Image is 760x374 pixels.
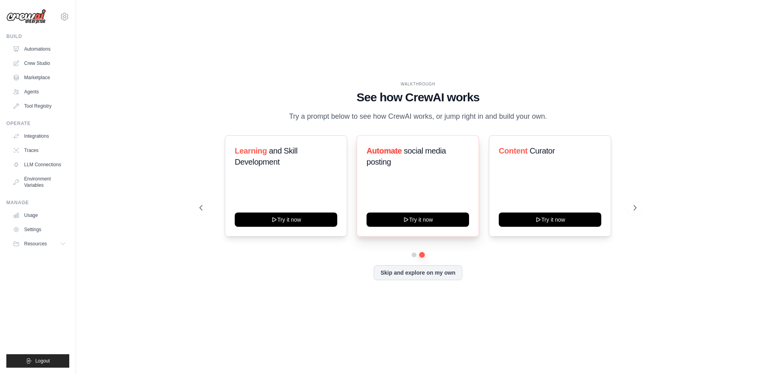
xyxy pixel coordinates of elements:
span: Logout [35,358,50,364]
div: Build [6,33,69,40]
div: WALKTHROUGH [199,81,636,87]
span: and Skill Development [235,146,297,166]
a: Agents [9,85,69,98]
span: Curator [530,146,555,155]
button: Logout [6,354,69,368]
h1: See how CrewAI works [199,90,636,104]
div: Operate [6,120,69,127]
span: Automate [367,146,402,155]
button: Try it now [499,213,601,227]
span: Learning [235,146,267,155]
a: Environment Variables [9,173,69,192]
iframe: Chat Widget [720,336,760,374]
img: Logo [6,9,46,24]
button: Resources [9,237,69,250]
span: Resources [24,241,47,247]
button: Skip and explore on my own [374,265,462,280]
a: Settings [9,223,69,236]
div: Manage [6,199,69,206]
a: Tool Registry [9,100,69,112]
a: Traces [9,144,69,157]
span: social media posting [367,146,446,166]
div: Widget de chat [720,336,760,374]
a: Marketplace [9,71,69,84]
a: Automations [9,43,69,55]
span: Content [499,146,528,155]
a: Crew Studio [9,57,69,70]
a: LLM Connections [9,158,69,171]
a: Integrations [9,130,69,142]
button: Try it now [235,213,337,227]
p: Try a prompt below to see how CrewAI works, or jump right in and build your own. [285,111,551,122]
a: Usage [9,209,69,222]
button: Try it now [367,213,469,227]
